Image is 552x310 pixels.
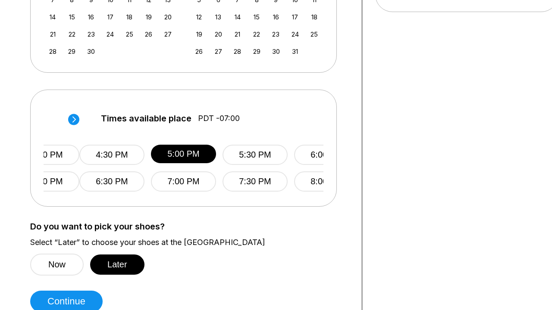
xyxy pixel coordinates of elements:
div: Choose Monday, September 15th, 2025 [66,11,78,23]
button: 2:00 PM [14,145,79,165]
div: Choose Sunday, September 21st, 2025 [47,28,59,40]
button: 7:00 PM [151,171,216,192]
div: Choose Monday, September 22nd, 2025 [66,28,78,40]
span: PDT -07:00 [198,114,240,123]
div: Choose Wednesday, October 22nd, 2025 [251,28,263,40]
div: Choose Monday, October 27th, 2025 [213,46,224,57]
div: Choose Tuesday, September 16th, 2025 [85,11,97,23]
div: Choose Saturday, September 20th, 2025 [162,11,174,23]
div: Choose Saturday, October 18th, 2025 [308,11,320,23]
div: Choose Wednesday, October 29th, 2025 [251,46,263,57]
div: Choose Tuesday, September 23rd, 2025 [85,28,97,40]
button: 4:30 PM [79,145,144,165]
label: Do you want to pick your shoes? [30,222,349,231]
div: Choose Monday, September 29th, 2025 [66,46,78,57]
div: Choose Wednesday, October 15th, 2025 [251,11,263,23]
button: 5:30 PM [223,145,288,165]
div: Choose Sunday, October 26th, 2025 [193,46,205,57]
div: Choose Tuesday, October 21st, 2025 [232,28,243,40]
div: Choose Tuesday, September 30th, 2025 [85,46,97,57]
div: Choose Thursday, September 25th, 2025 [124,28,135,40]
button: Later [90,254,144,275]
div: Choose Sunday, September 14th, 2025 [47,11,59,23]
div: Choose Thursday, September 18th, 2025 [124,11,135,23]
div: Choose Friday, October 24th, 2025 [289,28,301,40]
label: Select “Later” to choose your shoes at the [GEOGRAPHIC_DATA] [30,238,349,247]
div: Choose Thursday, October 16th, 2025 [270,11,282,23]
button: 8:00 PM [294,171,359,192]
div: Choose Friday, October 31st, 2025 [289,46,301,57]
div: Choose Tuesday, October 14th, 2025 [232,11,243,23]
div: Choose Friday, September 19th, 2025 [143,11,154,23]
div: Choose Saturday, September 27th, 2025 [162,28,174,40]
button: 6:00 PM [294,145,359,165]
div: Choose Tuesday, October 28th, 2025 [232,46,243,57]
div: Choose Friday, October 17th, 2025 [289,11,301,23]
div: Choose Sunday, October 19th, 2025 [193,28,205,40]
div: Choose Thursday, October 30th, 2025 [270,46,282,57]
div: Choose Monday, October 20th, 2025 [213,28,224,40]
div: Choose Sunday, September 28th, 2025 [47,46,59,57]
div: Choose Friday, September 26th, 2025 [143,28,154,40]
div: Choose Thursday, October 23rd, 2025 [270,28,282,40]
span: Times available place [101,114,191,123]
div: Choose Wednesday, September 24th, 2025 [104,28,116,40]
div: Choose Monday, October 13th, 2025 [213,11,224,23]
button: Now [30,254,84,276]
div: Choose Sunday, October 12th, 2025 [193,11,205,23]
div: Choose Wednesday, September 17th, 2025 [104,11,116,23]
button: 4:00 PM [14,171,79,192]
button: 5:00 PM [151,145,216,163]
div: Choose Saturday, October 25th, 2025 [308,28,320,40]
button: 7:30 PM [223,171,288,192]
button: 6:30 PM [79,171,144,192]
